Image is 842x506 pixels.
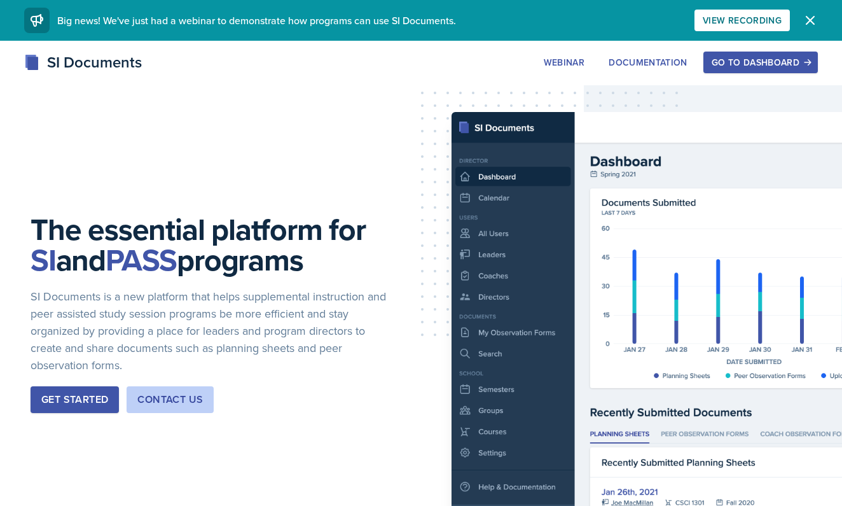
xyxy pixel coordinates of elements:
[137,392,203,407] div: Contact Us
[703,52,818,73] button: Go to Dashboard
[57,13,456,27] span: Big news! We've just had a webinar to demonstrate how programs can use SI Documents.
[694,10,790,31] button: View Recording
[703,15,782,25] div: View Recording
[609,57,687,67] div: Documentation
[535,52,593,73] button: Webinar
[41,392,108,407] div: Get Started
[127,386,214,413] button: Contact Us
[24,51,142,74] div: SI Documents
[712,57,810,67] div: Go to Dashboard
[600,52,696,73] button: Documentation
[31,386,119,413] button: Get Started
[544,57,584,67] div: Webinar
